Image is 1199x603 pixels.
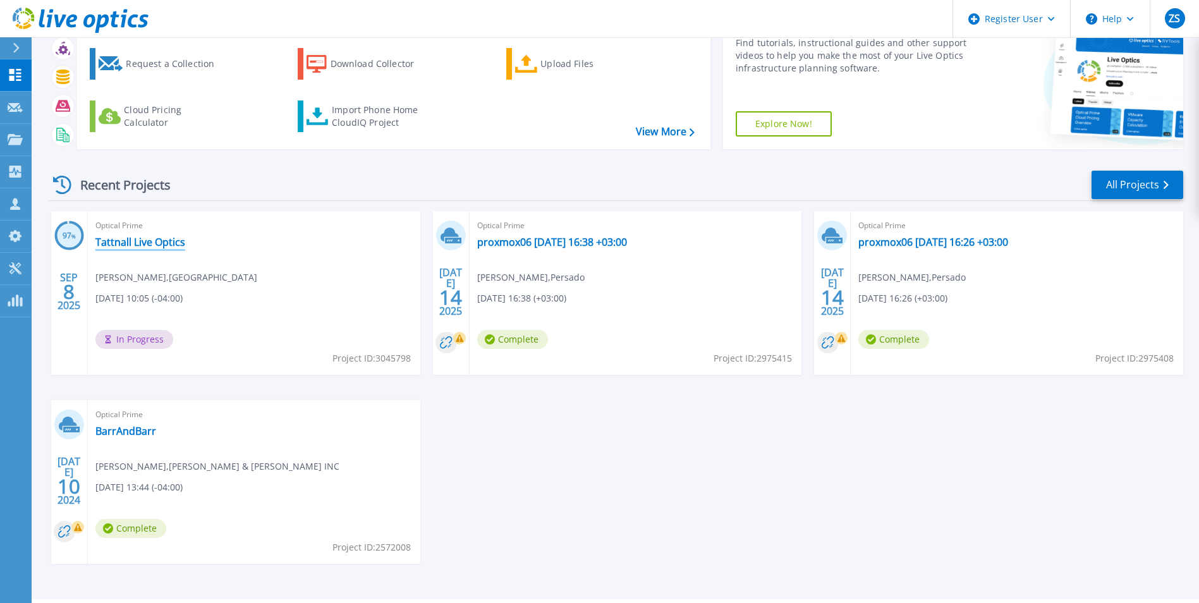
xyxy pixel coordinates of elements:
span: Optical Prime [858,219,1176,233]
span: Complete [95,519,166,538]
span: Optical Prime [95,219,413,233]
span: Project ID: 2572008 [332,540,411,554]
a: proxmox06 [DATE] 16:26 +03:00 [858,236,1008,248]
div: Find tutorials, instructional guides and other support videos to help you make the most of your L... [736,37,970,75]
span: Project ID: 3045798 [332,351,411,365]
span: [PERSON_NAME] , Persado [477,271,585,284]
a: Tattnall Live Optics [95,236,185,248]
span: Project ID: 2975415 [714,351,792,365]
span: ZS [1169,13,1180,23]
span: 8 [63,286,75,297]
span: Project ID: 2975408 [1095,351,1174,365]
h3: 97 [54,229,84,243]
div: [DATE] 2025 [439,269,463,315]
a: Upload Files [506,48,647,80]
div: Download Collector [331,51,432,76]
div: Request a Collection [126,51,227,76]
div: [DATE] 2025 [820,269,844,315]
div: Recent Projects [49,169,188,200]
span: [DATE] 16:38 (+03:00) [477,291,566,305]
div: SEP 2025 [57,269,81,315]
span: [DATE] 10:05 (-04:00) [95,291,183,305]
a: Explore Now! [736,111,832,137]
a: Download Collector [298,48,439,80]
span: Optical Prime [477,219,794,233]
span: Complete [858,330,929,349]
span: In Progress [95,330,173,349]
span: Complete [477,330,548,349]
a: Request a Collection [90,48,231,80]
span: 14 [439,292,462,303]
span: [PERSON_NAME] , [PERSON_NAME] & [PERSON_NAME] INC [95,460,339,473]
span: [DATE] 13:44 (-04:00) [95,480,183,494]
a: View More [636,126,695,138]
a: Cloud Pricing Calculator [90,100,231,132]
a: All Projects [1092,171,1183,199]
div: Cloud Pricing Calculator [124,104,225,129]
span: Optical Prime [95,408,413,422]
span: % [71,233,76,240]
span: 10 [58,481,80,492]
span: 14 [821,292,844,303]
span: [PERSON_NAME] , [GEOGRAPHIC_DATA] [95,271,257,284]
div: Import Phone Home CloudIQ Project [332,104,430,129]
span: [PERSON_NAME] , Persado [858,271,966,284]
div: Upload Files [540,51,642,76]
a: proxmox06 [DATE] 16:38 +03:00 [477,236,627,248]
a: BarrAndBarr [95,425,156,437]
div: [DATE] 2024 [57,458,81,504]
span: [DATE] 16:26 (+03:00) [858,291,947,305]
